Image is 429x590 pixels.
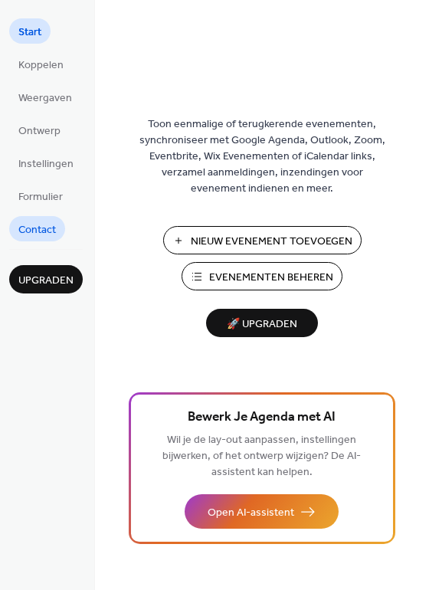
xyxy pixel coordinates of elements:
[18,273,74,289] span: Upgraden
[18,25,41,41] span: Start
[9,150,83,175] a: Instellingen
[9,84,81,110] a: Weergaven
[185,494,339,529] button: Open AI-assistent
[9,183,72,208] a: Formulier
[136,116,388,197] span: Toon eenmalige of terugkerende evenementen, synchroniseer met Google Agenda, Outlook, Zoom, Event...
[9,51,73,77] a: Koppelen
[215,314,309,335] span: 🚀 Upgraden
[191,234,352,250] span: Nieuw Evenement Toevoegen
[163,226,362,254] button: Nieuw Evenement Toevoegen
[162,430,361,483] span: Wil je de lay-out aanpassen, instellingen bijwerken, of het ontwerp wijzigen? De AI-assistent kan...
[18,222,56,238] span: Contact
[18,189,63,205] span: Formulier
[18,123,61,139] span: Ontwerp
[18,156,74,172] span: Instellingen
[9,265,83,293] button: Upgraden
[9,216,65,241] a: Contact
[206,309,318,337] button: 🚀 Upgraden
[18,57,64,74] span: Koppelen
[209,270,333,286] span: Evenementen Beheren
[182,262,342,290] button: Evenementen Beheren
[9,18,51,44] a: Start
[18,90,72,107] span: Weergaven
[9,117,70,143] a: Ontwerp
[208,505,294,521] span: Open AI-assistent
[188,407,336,428] span: Bewerk Je Agenda met AI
